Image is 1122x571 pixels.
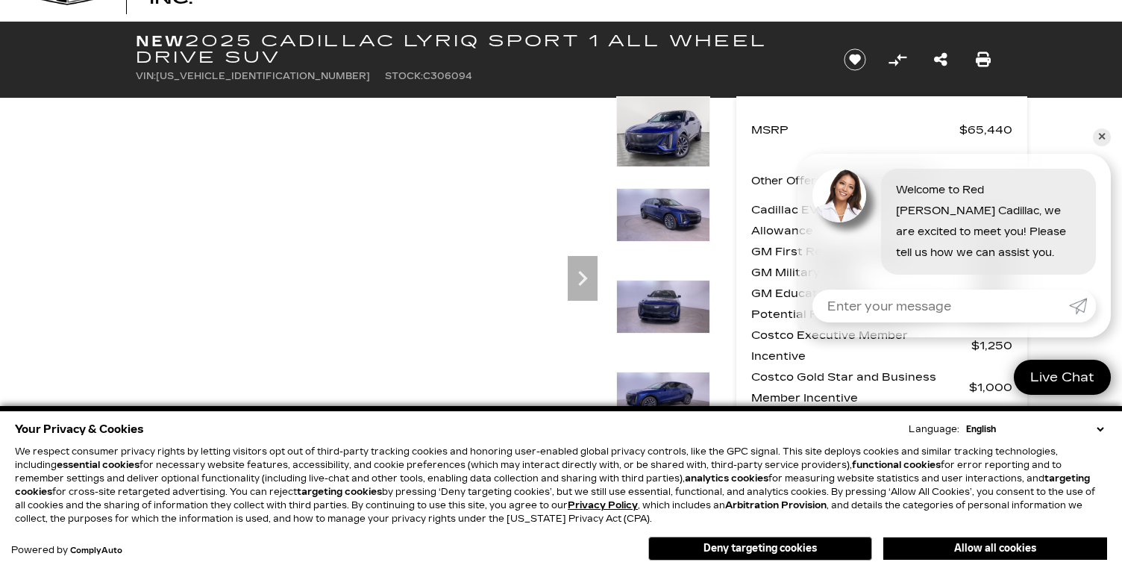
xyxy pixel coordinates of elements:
[751,262,978,283] span: GM Military Offer
[976,49,991,70] a: Print this New 2025 Cadillac LYRIQ Sport 1 All Wheel Drive SUV
[751,283,978,304] span: GM Educator Offer
[568,256,598,301] div: Next
[751,325,1012,366] a: Costco Executive Member Incentive $1,250
[751,119,959,140] span: MSRP
[297,487,382,497] strong: targeting cookies
[751,241,978,262] span: GM First Responder Offer
[812,169,866,222] img: Agent profile photo
[70,546,122,555] a: ComplyAuto
[423,71,472,81] span: C306094
[881,169,1096,275] div: Welcome to Red [PERSON_NAME] Cadillac, we are excited to meet you! Please tell us how we can assi...
[909,425,959,434] div: Language:
[1069,290,1096,322] a: Submit
[1023,369,1102,386] span: Live Chat
[969,377,1012,398] span: $1,000
[751,262,1012,283] a: GM Military Offer $500
[751,283,1012,304] a: GM Educator Offer $500
[839,48,871,72] button: Save vehicle
[15,445,1107,525] p: We respect consumer privacy rights by letting visitors opt out of third-party tracking cookies an...
[751,304,1012,325] a: Potential Federal EV Tax Credit $7,500
[971,335,1012,356] span: $1,250
[616,280,710,334] img: New 2025 Opulent Blue Metallic Cadillac Sport 1 image 3
[959,119,1012,140] span: $65,440
[852,460,941,470] strong: functional cookies
[886,49,909,71] button: Compare Vehicle
[136,33,818,66] h1: 2025 Cadillac LYRIQ Sport 1 All Wheel Drive SUV
[883,537,1107,560] button: Allow all cookies
[685,473,768,484] strong: analytics cookies
[962,422,1107,436] select: Language Select
[136,32,185,50] strong: New
[385,71,423,81] span: Stock:
[156,71,370,81] span: [US_VEHICLE_IDENTIFICATION_NUMBER]
[751,199,1012,241] a: Cadillac EV Loyalty Cash Allowance $1,000
[812,290,1069,322] input: Enter your message
[136,96,605,449] iframe: Interactive Walkaround/Photo gallery of the vehicle/product
[751,241,1012,262] a: GM First Responder Offer $500
[751,304,968,325] span: Potential Federal EV Tax Credit
[616,372,710,425] img: New 2025 Opulent Blue Metallic Cadillac Sport 1 image 4
[616,188,710,242] img: New 2025 Opulent Blue Metallic Cadillac Sport 1 image 2
[751,366,1012,408] a: Costco Gold Star and Business Member Incentive $1,000
[568,500,638,511] u: Privacy Policy
[11,546,122,555] div: Powered by
[136,71,156,81] span: VIN:
[751,119,1012,140] a: MSRP $65,440
[751,366,969,408] span: Costco Gold Star and Business Member Incentive
[147,402,240,437] div: (47) Photos
[57,460,140,470] strong: essential cookies
[751,199,969,241] span: Cadillac EV Loyalty Cash Allowance
[1014,360,1111,395] a: Live Chat
[751,171,934,192] p: Other Offers You May Qualify For
[934,49,947,70] a: Share this New 2025 Cadillac LYRIQ Sport 1 All Wheel Drive SUV
[751,325,971,366] span: Costco Executive Member Incentive
[616,96,710,167] img: New 2025 Opulent Blue Metallic Cadillac Sport 1 image 1
[648,537,872,561] button: Deny targeting cookies
[15,419,144,440] span: Your Privacy & Cookies
[725,500,827,511] strong: Arbitration Provision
